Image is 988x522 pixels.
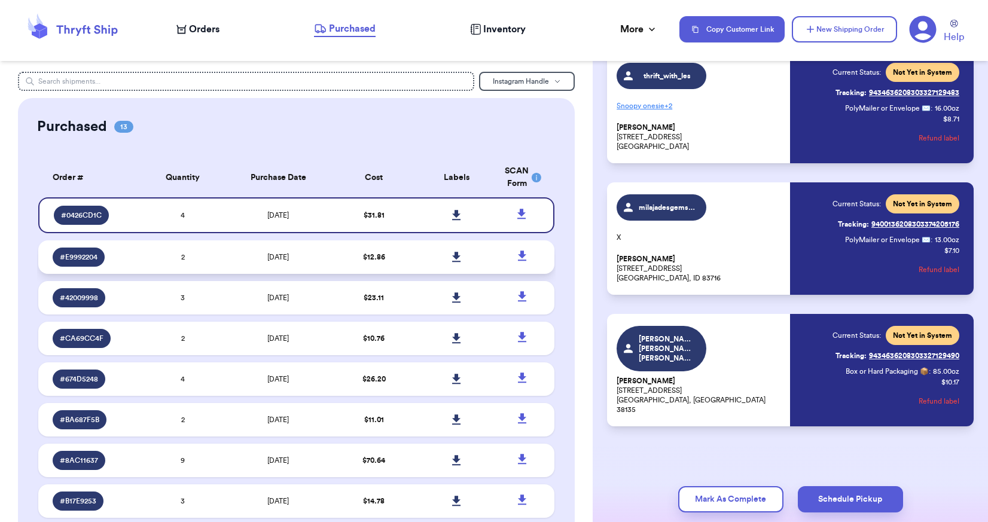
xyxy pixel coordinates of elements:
[617,96,783,115] p: Snoopy onesie
[893,68,952,77] span: Not Yet in System
[935,103,959,113] span: 16.00 oz
[835,88,867,97] span: Tracking:
[617,376,783,414] p: [STREET_ADDRESS] [GEOGRAPHIC_DATA], [GEOGRAPHIC_DATA] 38135
[189,22,219,36] span: Orders
[364,212,385,219] span: $ 31.81
[267,416,289,423] span: [DATE]
[493,78,549,85] span: Instagram Handle
[617,255,675,264] span: [PERSON_NAME]
[176,22,219,36] a: Orders
[919,388,959,414] button: Refund label
[60,456,98,465] span: # 8AC11637
[835,83,959,102] a: Tracking:9434636208303327129483
[835,346,959,365] a: Tracking:9434636208303327129490
[181,294,185,301] span: 3
[267,335,289,342] span: [DATE]
[845,105,931,112] span: PolyMailer or Envelope ✉️
[61,210,102,220] span: # 0426CD1C
[267,212,289,219] span: [DATE]
[798,486,903,512] button: Schedule Pickup
[919,125,959,151] button: Refund label
[833,331,881,340] span: Current Status:
[181,212,185,219] span: 4
[362,457,385,464] span: $ 70.64
[483,22,526,36] span: Inventory
[944,246,959,255] p: $ 7.10
[505,165,540,190] div: SCAN Form
[479,72,575,91] button: Instagram Handle
[181,457,185,464] span: 9
[792,16,897,42] button: New Shipping Order
[267,376,289,383] span: [DATE]
[37,117,107,136] h2: Purchased
[941,377,959,387] p: $ 10.17
[114,121,133,133] span: 13
[919,257,959,283] button: Refund label
[60,374,98,384] span: # 674D5248
[617,377,675,386] span: [PERSON_NAME]
[838,219,869,229] span: Tracking:
[679,16,785,42] button: Copy Customer Link
[846,368,929,375] span: Box or Hard Packaging 📦
[664,102,672,109] span: + 2
[931,103,932,113] span: :
[18,72,475,91] input: Search shipments...
[364,294,384,301] span: $ 23.11
[639,71,696,81] span: thrift_with_les
[617,233,783,242] p: X
[617,123,783,151] p: [STREET_ADDRESS] [GEOGRAPHIC_DATA]
[935,235,959,245] span: 13.00 oz
[362,376,386,383] span: $ 26.20
[38,158,142,197] th: Order #
[933,367,959,376] span: 85.00 oz
[267,254,289,261] span: [DATE]
[363,254,385,261] span: $ 12.86
[893,331,952,340] span: Not Yet in System
[267,497,289,505] span: [DATE]
[617,123,675,132] span: [PERSON_NAME]
[60,334,103,343] span: # CA69CC4F
[329,22,376,36] span: Purchased
[267,294,289,301] span: [DATE]
[944,30,964,44] span: Help
[267,457,289,464] span: [DATE]
[617,254,783,283] p: [STREET_ADDRESS] [GEOGRAPHIC_DATA], ID 83716
[931,235,932,245] span: :
[893,199,952,209] span: Not Yet in System
[181,497,185,505] span: 3
[833,68,881,77] span: Current Status:
[929,367,931,376] span: :
[845,236,931,243] span: PolyMailer or Envelope ✉️
[943,114,959,124] p: $ 8.71
[181,254,185,261] span: 2
[314,22,376,37] a: Purchased
[944,20,964,44] a: Help
[835,351,867,361] span: Tracking:
[224,158,333,197] th: Purchase Date
[60,252,97,262] span: # E9992204
[60,415,99,425] span: # BA687F5B
[639,203,696,212] span: milajadesgemsshop
[415,158,498,197] th: Labels
[678,486,783,512] button: Mark As Complete
[60,293,98,303] span: # 42009998
[181,376,185,383] span: 4
[181,416,185,423] span: 2
[470,22,526,36] a: Inventory
[181,335,185,342] span: 2
[141,158,224,197] th: Quantity
[364,416,384,423] span: $ 11.01
[333,158,415,197] th: Cost
[620,22,658,36] div: More
[833,199,881,209] span: Current Status:
[838,215,959,234] a: Tracking:9400136208303374205176
[639,334,696,363] span: [PERSON_NAME].[PERSON_NAME].[PERSON_NAME]
[60,496,96,506] span: # B17E9253
[363,335,385,342] span: $ 10.76
[363,497,385,505] span: $ 14.78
